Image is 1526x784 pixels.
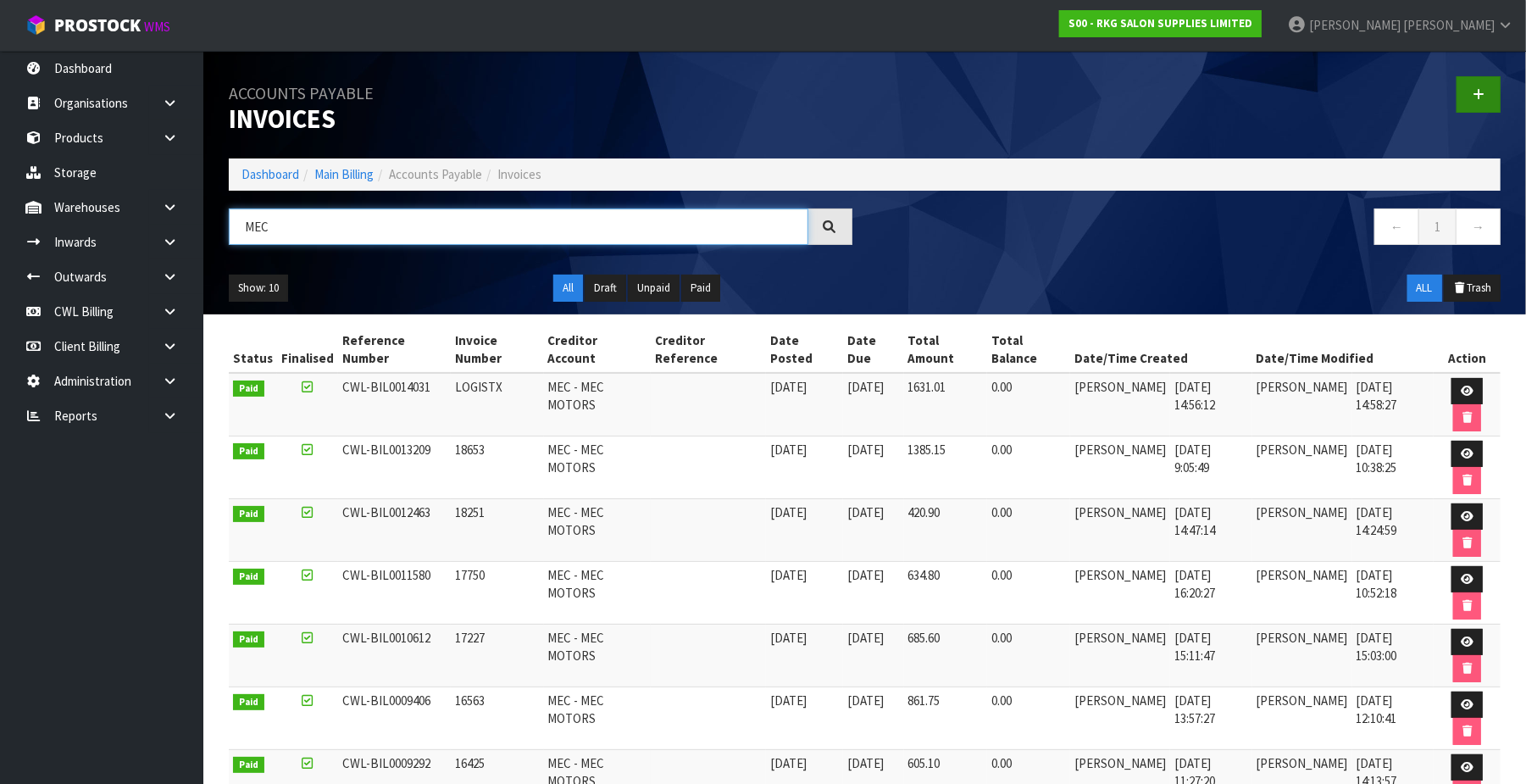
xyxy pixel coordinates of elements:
[1059,10,1262,37] a: S00 - RKG SALON SUPPLIES LIMITED
[1257,379,1348,395] span: [PERSON_NAME]
[1357,442,1397,475] span: [DATE] 10:38:25
[1068,16,1252,31] strong: S00 - RKG SALON SUPPLIES LIMITED
[908,567,941,583] span: 634.80
[908,755,941,771] span: 605.10
[455,442,485,458] span: 18653
[342,692,430,709] span: CWL-BIL0009406
[229,76,852,133] h1: Invoices
[1434,327,1501,373] th: Action
[342,755,430,771] span: CWL-BIL0009292
[770,755,807,771] span: [DATE]
[233,506,264,523] span: Paid
[991,379,1012,395] span: 0.00
[1407,275,1442,302] button: ALL
[1456,209,1501,245] a: →
[1257,630,1348,646] span: [PERSON_NAME]
[1074,567,1166,583] span: [PERSON_NAME]
[233,757,264,774] span: Paid
[548,379,605,413] span: MEC - MEC MOTORS
[451,327,544,373] th: Invoice Number
[1074,442,1166,458] span: [PERSON_NAME]
[847,442,884,458] span: [DATE]
[342,630,430,646] span: CWL-BIL0010612
[991,504,1012,520] span: 0.00
[1252,327,1434,373] th: Date/Time Modified
[847,567,884,583] span: [DATE]
[843,327,904,373] th: Date Due
[1074,692,1166,709] span: [PERSON_NAME]
[1257,692,1348,709] span: [PERSON_NAME]
[25,14,47,36] img: cube-alt.png
[1074,630,1166,646] span: [PERSON_NAME]
[1174,504,1215,538] span: [DATE] 14:47:14
[1174,630,1215,664] span: [DATE] 15:11:47
[455,567,485,583] span: 17750
[908,379,946,395] span: 1631.01
[229,82,374,103] small: Accounts Payable
[908,692,941,709] span: 861.75
[1309,17,1401,33] span: [PERSON_NAME]
[277,327,338,373] th: Finalised
[991,442,1012,458] span: 0.00
[878,209,1501,250] nav: Page navigation
[770,504,807,520] span: [DATE]
[1374,209,1419,245] a: ←
[342,567,430,583] span: CWL-BIL0011580
[628,275,680,302] button: Unpaid
[1403,17,1495,33] span: [PERSON_NAME]
[342,442,430,458] span: CWL-BIL0013209
[233,631,264,648] span: Paid
[455,504,485,520] span: 18251
[144,19,170,35] small: WMS
[548,442,605,475] span: MEC - MEC MOTORS
[770,630,807,646] span: [DATE]
[1174,379,1215,413] span: [DATE] 14:56:12
[548,504,605,538] span: MEC - MEC MOTORS
[908,504,941,520] span: 420.90
[991,755,1012,771] span: 0.00
[548,567,605,601] span: MEC - MEC MOTORS
[847,692,884,709] span: [DATE]
[770,692,807,709] span: [DATE]
[497,166,541,182] span: Invoices
[908,442,946,458] span: 1385.15
[229,209,808,245] input: Search invoices
[389,166,482,182] span: Accounts Payable
[455,379,502,395] span: LOGISTX
[1357,630,1397,664] span: [DATE] 15:03:00
[553,275,583,302] button: All
[987,327,1070,373] th: Total Balance
[1357,567,1397,601] span: [DATE] 10:52:18
[229,275,288,302] button: Show: 10
[847,379,884,395] span: [DATE]
[1444,275,1501,302] button: Trash
[1357,504,1397,538] span: [DATE] 14:24:59
[548,692,605,726] span: MEC - MEC MOTORS
[770,567,807,583] span: [DATE]
[847,504,884,520] span: [DATE]
[548,630,605,664] span: MEC - MEC MOTORS
[1357,692,1397,726] span: [DATE] 12:10:41
[1070,327,1252,373] th: Date/Time Created
[1174,567,1215,601] span: [DATE] 16:20:27
[991,567,1012,583] span: 0.00
[455,630,485,646] span: 17227
[1257,504,1348,520] span: [PERSON_NAME]
[233,443,264,460] span: Paid
[338,327,451,373] th: Reference Number
[229,327,277,373] th: Status
[1357,379,1397,413] span: [DATE] 14:58:27
[991,692,1012,709] span: 0.00
[314,166,374,182] a: Main Billing
[544,327,651,373] th: Creditor Account
[342,379,430,395] span: CWL-BIL0014031
[847,630,884,646] span: [DATE]
[1418,209,1457,245] a: 1
[1257,442,1348,458] span: [PERSON_NAME]
[233,569,264,586] span: Paid
[241,166,299,182] a: Dashboard
[770,442,807,458] span: [DATE]
[991,630,1012,646] span: 0.00
[847,755,884,771] span: [DATE]
[342,504,430,520] span: CWL-BIL0012463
